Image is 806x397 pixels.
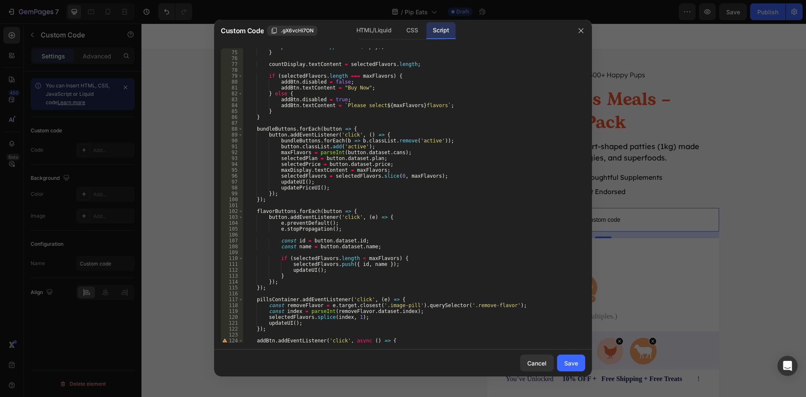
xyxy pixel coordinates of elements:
div: 112 [221,267,243,273]
button: Carousel Next Arrow [311,158,319,165]
div: 87 [221,120,243,126]
div: 103 [221,214,243,220]
div: 82 [221,91,243,97]
div: 79 [221,73,243,79]
h2: Trial PipEats Meals – Build Your Pack [346,64,578,111]
div: 97 [221,179,243,185]
div: Script [426,22,455,39]
div: 108 [221,244,243,250]
div: Cancel [527,359,547,368]
div: 84 [221,103,243,108]
div: 98 [221,185,243,191]
div: 120 [221,314,243,320]
div: 118 [221,302,243,308]
div: CSS [400,22,424,39]
button: Cancel [520,355,554,371]
p: Thoughtful Supplements [441,149,521,159]
div: Custom Code [356,173,392,180]
div: 88 [221,126,243,132]
div: 113 [221,273,243,279]
p: Each box comes with 12 heart-shaped patties (1kg) made from real Aussie meat, veggies, and superf... [347,117,577,140]
div: 102 [221,208,243,214]
div: 110 [221,255,243,261]
div: 83 [221,97,243,103]
div: 78 [221,67,243,73]
p: 4.9/5 based on 500+ Happy Pups [398,46,504,56]
div: 109 [221,250,243,255]
div: 95 [221,167,243,173]
div: Open Intercom Messenger [777,356,798,376]
div: 94 [221,161,243,167]
div: 76 [221,55,243,61]
div: 91 [221,144,243,150]
div: HTML/Liquid [350,22,398,39]
div: 117 [221,297,243,302]
div: 86 [221,114,243,120]
div: 122 [221,326,243,332]
div: 107 [221,238,243,244]
div: 89 [221,132,243,138]
div: 75 [221,50,243,55]
p: Restaurant Quality [359,163,420,173]
div: Save [564,359,578,368]
div: 119 [221,308,243,314]
div: 105 [221,226,243,232]
div: 124 [221,338,243,344]
div: 104 [221,220,243,226]
button: Carousel Back Arrow [87,158,95,165]
div: 85 [221,108,243,114]
button: .gX6vcHi7ON [267,26,317,36]
div: 92 [221,150,243,155]
span: Custom Code [221,26,264,36]
span: Custom code [346,191,578,201]
div: 115 [221,285,243,291]
p: Single Protein [359,149,420,159]
div: 101 [221,202,243,208]
button: Save [557,355,585,371]
span: .gX6vcHi7ON [281,27,314,34]
div: 111 [221,261,243,267]
div: 77 [221,61,243,67]
div: 100 [221,197,243,202]
div: 96 [221,173,243,179]
div: 116 [221,291,243,297]
div: 90 [221,138,243,144]
div: 114 [221,279,243,285]
div: 99 [221,191,243,197]
p: Vet Endorsed [441,163,521,173]
div: 123 [221,332,243,338]
div: 93 [221,155,243,161]
div: 80 [221,79,243,85]
div: 81 [221,85,243,91]
div: 121 [221,320,243,326]
div: 106 [221,232,243,238]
